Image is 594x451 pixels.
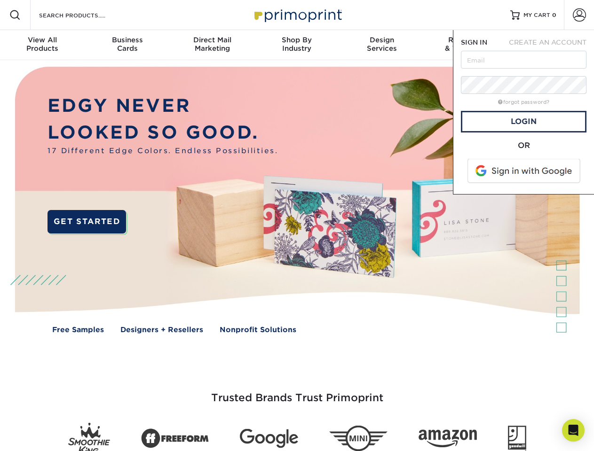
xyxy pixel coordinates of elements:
img: Goodwill [508,426,526,451]
a: GET STARTED [48,210,126,233]
span: Business [85,36,169,44]
span: Shop By [254,36,339,44]
span: CREATE AN ACCOUNT [509,39,586,46]
div: Cards [85,36,169,53]
span: MY CART [523,11,550,19]
a: DesignServices [340,30,424,60]
img: Google [240,429,298,448]
h3: Trusted Brands Trust Primoprint [22,369,572,415]
img: Primoprint [250,5,344,25]
input: SEARCH PRODUCTS..... [38,9,130,21]
span: 17 Different Edge Colors. Endless Possibilities. [48,146,278,156]
p: LOOKED SO GOOD. [48,119,278,146]
img: Amazon [419,430,477,448]
div: Services [340,36,424,53]
a: Resources& Templates [424,30,509,60]
a: forgot password? [498,99,549,105]
div: & Templates [424,36,509,53]
a: Shop ByIndustry [254,30,339,60]
span: Design [340,36,424,44]
div: Industry [254,36,339,53]
p: EDGY NEVER [48,93,278,119]
a: Designers + Resellers [120,325,203,335]
a: Login [461,111,586,132]
a: BusinessCards [85,30,169,60]
input: Email [461,51,586,69]
span: Direct Mail [170,36,254,44]
span: 0 [552,12,556,18]
a: Free Samples [52,325,104,335]
span: Resources [424,36,509,44]
a: Nonprofit Solutions [220,325,296,335]
div: Marketing [170,36,254,53]
span: SIGN IN [461,39,487,46]
a: Direct MailMarketing [170,30,254,60]
div: Open Intercom Messenger [562,419,585,442]
div: OR [461,140,586,151]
